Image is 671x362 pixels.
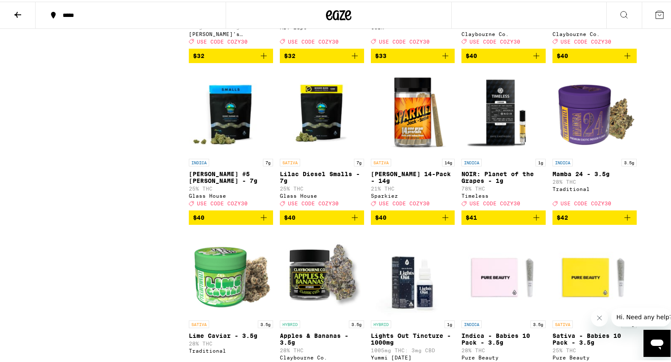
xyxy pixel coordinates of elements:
img: Claybourne Co. - Apples & Bananas - 3.5g [280,230,364,315]
img: Yummi Karma - Lights Out Tincture - 1000mg [371,230,455,315]
span: $32 [193,51,204,58]
p: 7g [354,157,364,165]
div: Claybourne Co. [461,30,546,35]
span: USE CODE COZY30 [288,37,339,43]
p: 3.5g [530,319,546,326]
a: Open page for NOIR: Planet of the Grapes - 1g from Timeless [461,68,546,209]
span: $42 [557,213,568,219]
img: Glass House - Lilac Diesel Smalls - 7g [280,68,364,153]
p: SATIVA [371,157,391,165]
div: Yummi [DATE] [371,353,455,359]
img: Timeless - NOIR: Planet of the Grapes - 1g [461,68,546,153]
div: Pure Beauty [552,353,637,359]
p: SATIVA [189,319,209,326]
div: Claybourne Co. [552,30,637,35]
span: Hi. Need any help? [5,6,61,13]
p: 28% THC [461,346,546,351]
div: [PERSON_NAME]'s Medicinals [189,30,273,35]
p: HYBRID [371,319,391,326]
p: Lilac Diesel Smalls - 7g [280,169,364,182]
button: Add to bag [189,47,273,61]
p: 25% THC [552,346,637,351]
span: USE CODE COZY30 [288,199,339,204]
p: 21% THC [371,184,455,190]
div: Traditional [189,346,273,352]
span: $40 [375,213,387,219]
a: Open page for Jack 14-Pack - 14g from Sparkiez [371,68,455,209]
span: $40 [557,51,568,58]
img: Pure Beauty - Indica - Babies 10 Pack - 3.5g [461,230,546,315]
iframe: Close message [591,308,608,325]
p: 28% THC [189,339,273,345]
a: Open page for Lilac Diesel Smalls - 7g from Glass House [280,68,364,209]
span: $40 [193,213,204,219]
span: $32 [284,51,295,58]
p: 14g [442,157,455,165]
p: NOIR: Planet of the Grapes - 1g [461,169,546,182]
p: INDICA [552,157,573,165]
span: $33 [375,51,387,58]
span: USE CODE COZY30 [379,199,430,204]
button: Add to bag [371,47,455,61]
iframe: Message from company [611,306,671,325]
p: HYBRID [280,319,300,326]
div: Claybourne Co. [280,353,364,359]
button: Add to bag [371,209,455,223]
span: USE CODE COZY30 [561,37,611,43]
p: INDICA [461,157,482,165]
span: $41 [466,213,477,219]
p: SATIVA [552,319,573,326]
button: Add to bag [461,47,546,61]
span: USE CODE COZY30 [469,199,520,204]
span: USE CODE COZY30 [197,37,248,43]
p: 3.5g [258,319,273,326]
p: SATIVA [280,157,300,165]
p: 1g [536,157,546,165]
p: 1005mg THC: 3mg CBD [371,346,455,351]
p: INDICA [461,319,482,326]
iframe: Button to launch messaging window [643,328,671,355]
p: 28% THC [552,177,637,183]
p: Sativa - Babies 10 Pack - 3.5g [552,331,637,344]
span: $40 [466,51,477,58]
a: Open page for Mamba 24 - 3.5g from Traditional [552,68,637,209]
img: Sparkiez - Jack 14-Pack - 14g [371,68,455,153]
p: Apples & Bananas - 3.5g [280,331,364,344]
p: Indica - Babies 10 Pack - 3.5g [461,331,546,344]
span: USE CODE COZY30 [197,199,248,204]
div: Pure Beauty [461,353,546,359]
div: Timeless [461,191,546,197]
button: Add to bag [552,209,637,223]
p: INDICA [189,157,209,165]
p: [PERSON_NAME] #5 [PERSON_NAME] - 7g [189,169,273,182]
div: Glass House [280,191,364,197]
p: 25% THC [189,184,273,190]
span: USE CODE COZY30 [561,199,611,204]
img: Pure Beauty - Sativa - Babies 10 Pack - 3.5g [552,230,637,315]
p: Lime Caviar - 3.5g [189,331,273,337]
button: Add to bag [280,47,364,61]
p: Lights Out Tincture - 1000mg [371,331,455,344]
p: 7g [263,157,273,165]
div: Glass House [189,191,273,197]
div: Sparkiez [371,191,455,197]
img: Traditional - Lime Caviar - 3.5g [189,230,273,315]
p: 25% THC [280,184,364,190]
p: 1g [445,319,455,326]
p: [PERSON_NAME] 14-Pack - 14g [371,169,455,182]
img: Traditional - Mamba 24 - 3.5g [552,68,637,153]
button: Add to bag [552,47,637,61]
button: Add to bag [461,209,546,223]
p: 28% THC [280,346,364,351]
div: Traditional [552,185,637,190]
button: Add to bag [189,209,273,223]
p: Mamba 24 - 3.5g [552,169,637,176]
span: USE CODE COZY30 [379,37,430,43]
span: $40 [284,213,295,219]
img: Glass House - Donny Burger #5 Smalls - 7g [189,68,273,153]
p: 3.5g [349,319,364,326]
p: 3.5g [621,157,637,165]
button: Add to bag [280,209,364,223]
span: USE CODE COZY30 [469,37,520,43]
p: 78% THC [461,184,546,190]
